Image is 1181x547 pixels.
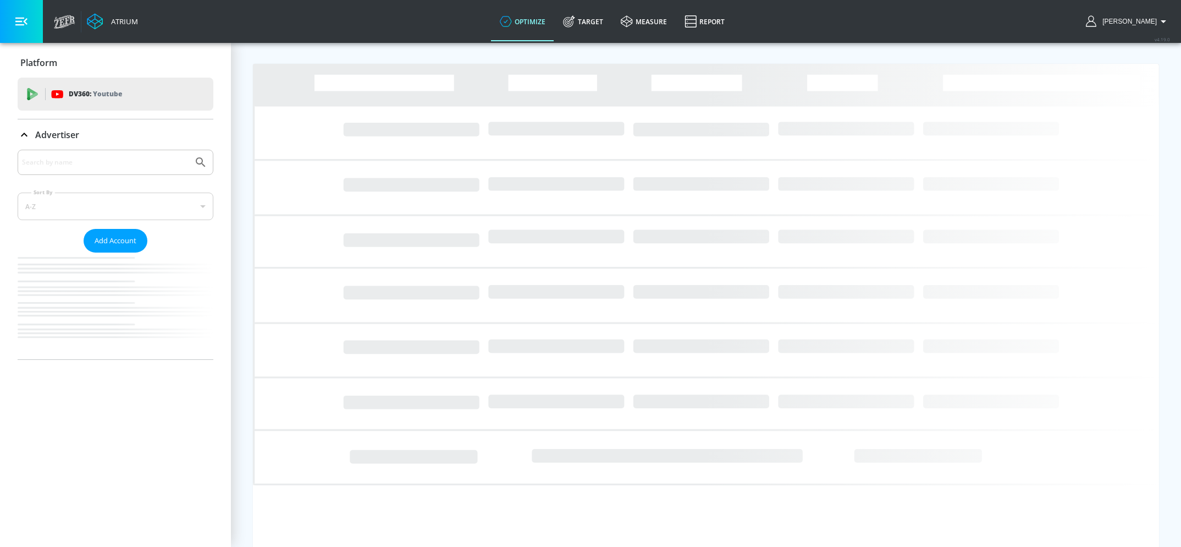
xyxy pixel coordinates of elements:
a: measure [612,2,676,41]
p: Youtube [93,88,122,100]
a: Report [676,2,733,41]
a: Target [554,2,612,41]
p: DV360: [69,88,122,100]
nav: list of Advertiser [18,253,213,359]
div: Platform [18,47,213,78]
span: login as: rachel.berman@zefr.com [1098,18,1157,25]
button: Add Account [84,229,147,253]
div: Atrium [107,17,138,26]
span: v 4.19.0 [1155,36,1170,42]
input: Search by name [22,155,189,169]
button: [PERSON_NAME] [1086,15,1170,28]
div: Advertiser [18,119,213,150]
div: Advertiser [18,150,213,359]
div: A-Z [18,193,213,220]
div: DV360: Youtube [18,78,213,111]
a: optimize [491,2,554,41]
p: Advertiser [35,129,79,141]
a: Atrium [87,13,138,30]
label: Sort By [31,189,55,196]
span: Add Account [95,234,136,247]
p: Platform [20,57,57,69]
